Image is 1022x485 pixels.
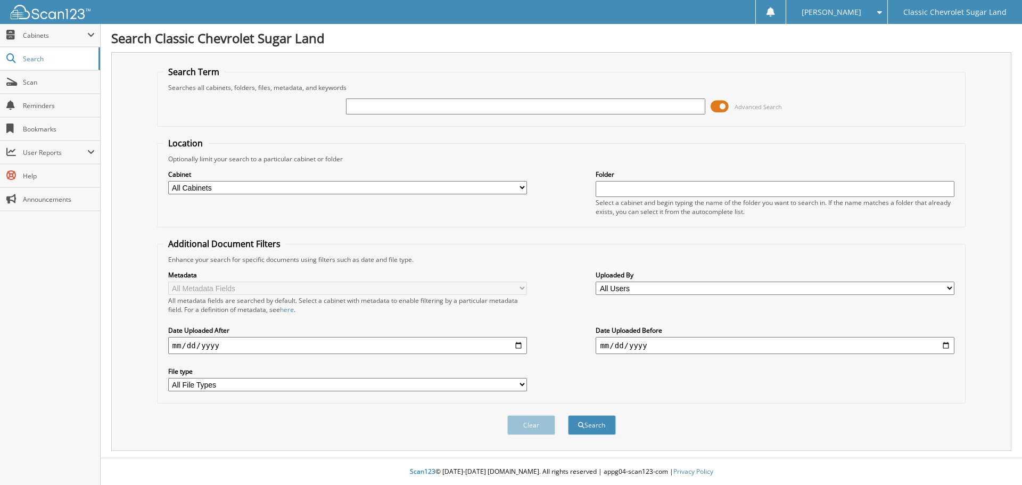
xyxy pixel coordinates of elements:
h1: Search Classic Chevrolet Sugar Land [111,29,1011,47]
span: Scan [23,78,95,87]
div: Optionally limit your search to a particular cabinet or folder [163,154,960,163]
span: Classic Chevrolet Sugar Land [903,9,1007,15]
button: Search [568,415,616,435]
span: Help [23,171,95,180]
span: [PERSON_NAME] [802,9,861,15]
label: Uploaded By [596,270,954,280]
a: Privacy Policy [673,467,713,476]
span: Cabinets [23,31,87,40]
div: Select a cabinet and begin typing the name of the folder you want to search in. If the name match... [596,198,954,216]
label: Cabinet [168,170,527,179]
legend: Search Term [163,66,225,78]
span: User Reports [23,148,87,157]
span: Bookmarks [23,125,95,134]
legend: Additional Document Filters [163,238,286,250]
input: start [168,337,527,354]
div: © [DATE]-[DATE] [DOMAIN_NAME]. All rights reserved | appg04-scan123-com | [101,459,1022,485]
div: Searches all cabinets, folders, files, metadata, and keywords [163,83,960,92]
a: here [280,305,294,314]
label: Date Uploaded Before [596,326,954,335]
span: Search [23,54,93,63]
legend: Location [163,137,208,149]
label: Folder [596,170,954,179]
img: scan123-logo-white.svg [11,5,90,19]
span: Announcements [23,195,95,204]
label: Date Uploaded After [168,326,527,335]
label: Metadata [168,270,527,280]
div: All metadata fields are searched by default. Select a cabinet with metadata to enable filtering b... [168,296,527,314]
div: Enhance your search for specific documents using filters such as date and file type. [163,255,960,264]
input: end [596,337,954,354]
span: Advanced Search [735,103,782,111]
button: Clear [507,415,555,435]
span: Scan123 [410,467,435,476]
label: File type [168,367,527,376]
span: Reminders [23,101,95,110]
